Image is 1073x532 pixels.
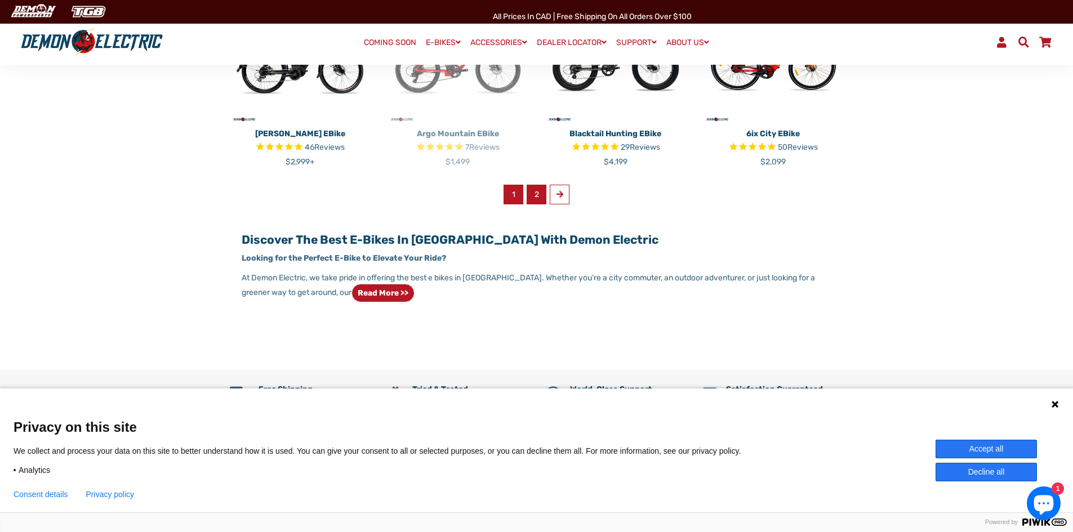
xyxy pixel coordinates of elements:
[422,34,465,51] a: E-BIKES
[412,385,528,395] h5: Tried & Tested
[570,385,686,395] h5: World-Class Support
[230,124,371,168] a: [PERSON_NAME] eBike Rated 4.6 out of 5 stars 46 reviews $2,999+
[466,34,531,51] a: ACCESSORIES
[533,34,611,51] a: DEALER LOCATOR
[703,124,844,168] a: 6ix City eBike Rated 4.8 out of 5 stars 50 reviews $2,099
[305,142,345,152] span: 46 reviews
[242,272,831,302] p: At Demon Electric, we take pride in offering the best e bikes in [GEOGRAPHIC_DATA]. Whether you’r...
[469,142,500,152] span: Reviews
[19,465,50,475] span: Analytics
[662,34,713,51] a: ABOUT US
[286,157,315,167] span: $2,999+
[778,142,818,152] span: 50 reviews
[14,446,758,456] p: We collect and process your data on this site to better understand how it is used. You can give y...
[504,185,523,204] span: 1
[360,35,420,51] a: COMING SOON
[14,419,1059,435] span: Privacy on this site
[242,253,446,263] strong: Looking for the Perfect E-Bike to Elevate Your Ride?
[446,157,470,167] span: $1,499
[936,463,1037,481] button: Decline all
[604,157,627,167] span: $4,199
[545,124,686,168] a: Blacktail Hunting eBike Rated 4.7 out of 5 stars 29 reviews $4,199
[787,142,818,152] span: Reviews
[358,288,408,298] strong: Read more >>
[703,141,844,154] span: Rated 4.8 out of 5 stars 50 reviews
[545,141,686,154] span: Rated 4.7 out of 5 stars 29 reviews
[726,385,844,395] h5: Satisfaction Guaranteed
[760,157,786,167] span: $2,099
[259,385,371,395] h5: Free Shipping
[545,128,686,140] p: Blacktail Hunting eBike
[388,141,528,154] span: Rated 4.9 out of 5 stars 7 reviews
[493,12,692,21] span: All Prices in CAD | Free shipping on all orders over $100
[65,2,112,21] img: TGB Canada
[314,142,345,152] span: Reviews
[17,28,167,57] img: Demon Electric logo
[388,128,528,140] p: Argo Mountain eBike
[86,490,135,499] a: Privacy policy
[388,124,528,168] a: Argo Mountain eBike Rated 4.9 out of 5 stars 7 reviews $1,499
[981,518,1022,526] span: Powered by
[936,440,1037,458] button: Accept all
[630,142,660,152] span: Reviews
[230,128,371,140] p: [PERSON_NAME] eBike
[14,490,68,499] button: Consent details
[1023,486,1064,523] inbox-online-store-chat: Shopify online store chat
[465,142,500,152] span: 7 reviews
[527,185,546,204] a: 2
[230,141,371,154] span: Rated 4.6 out of 5 stars 46 reviews
[242,233,831,247] h2: Discover the Best E-Bikes in [GEOGRAPHIC_DATA] with Demon Electric
[703,128,844,140] p: 6ix City eBike
[6,2,60,21] img: Demon Electric
[621,142,660,152] span: 29 reviews
[612,34,661,51] a: SUPPORT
